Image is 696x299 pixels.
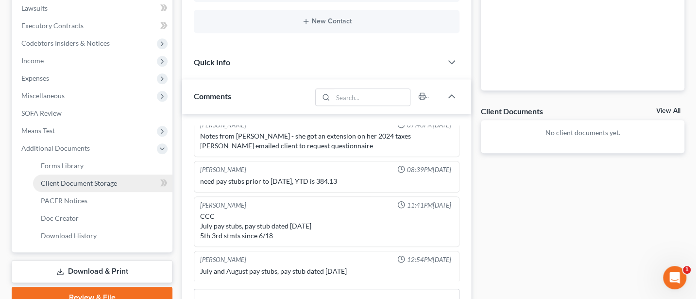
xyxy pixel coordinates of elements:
span: Additional Documents [21,144,90,152]
input: Search... [333,89,410,106]
p: No client documents yet. [489,128,677,138]
span: Comments [194,91,231,101]
span: Executory Contracts [21,21,84,30]
span: Doc Creator [41,214,79,222]
span: Income [21,56,44,65]
span: Means Test [21,126,55,135]
a: View All [656,107,680,114]
a: Download & Print [12,260,172,283]
div: July and August pay stubs, pay stub dated [DATE] [200,266,453,276]
a: Executory Contracts [14,17,172,35]
a: Forms Library [33,157,172,175]
a: Download History [33,227,172,245]
span: 12:54PM[DATE] [407,255,451,264]
iframe: Intercom live chat [663,266,686,289]
span: 11:41PM[DATE] [407,201,451,210]
a: Doc Creator [33,210,172,227]
span: Quick Info [194,57,230,67]
span: Download History [41,231,97,240]
span: 1 [683,266,691,274]
button: New Contact [202,18,452,25]
span: Forms Library [41,161,84,170]
div: CCC July pay stubs, pay stub dated [DATE] 5th 3rd stmts since 6/18 [200,211,453,241]
div: Notes from [PERSON_NAME] - she got an extension on her 2024 taxes [PERSON_NAME] emailed client to... [200,131,453,151]
span: Client Document Storage [41,179,117,187]
a: PACER Notices [33,192,172,210]
span: Miscellaneous [21,91,65,100]
div: [PERSON_NAME] [200,201,246,210]
span: 07:48PM[DATE] [407,121,451,130]
span: Expenses [21,74,49,82]
span: PACER Notices [41,196,87,205]
div: [PERSON_NAME] [200,255,246,264]
div: Client Documents [481,106,543,116]
div: need pay stubs prior to [DATE], YTD is 384.13 [200,176,453,186]
span: SOFA Review [21,109,62,117]
a: Client Document Storage [33,175,172,192]
span: Lawsuits [21,4,48,12]
span: Codebtors Insiders & Notices [21,39,110,47]
span: 08:39PM[DATE] [407,165,451,175]
a: SOFA Review [14,105,172,122]
div: [PERSON_NAME] [200,165,246,175]
div: [PERSON_NAME] [200,121,246,130]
